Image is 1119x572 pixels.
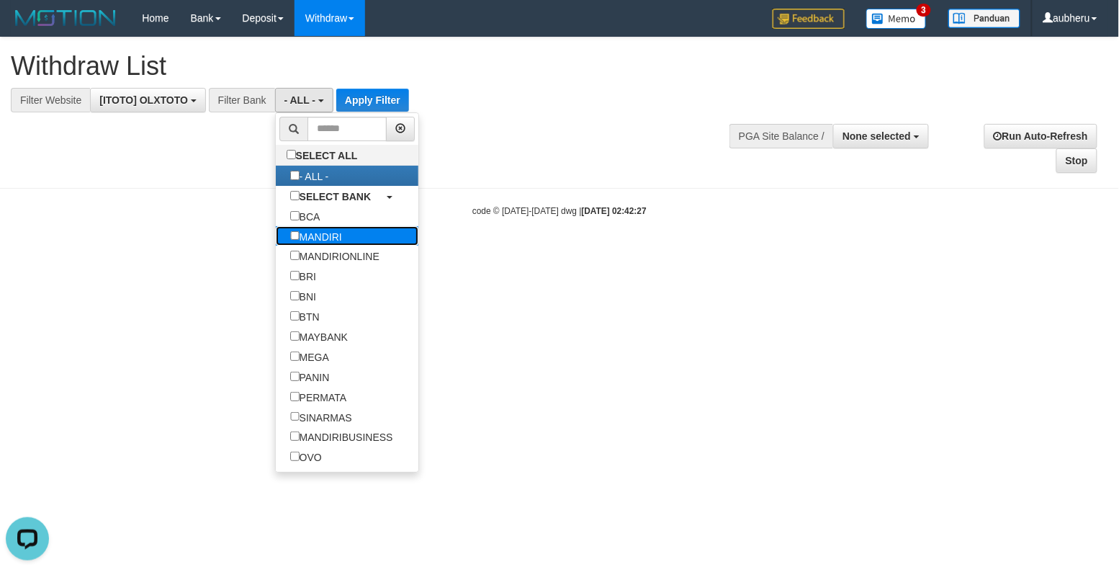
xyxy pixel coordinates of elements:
[290,392,300,401] input: PERMATA
[290,452,300,461] input: OVO
[276,407,367,427] label: SINARMAS
[276,166,343,186] label: - ALL -
[276,347,343,367] label: MEGA
[276,286,331,306] label: BNI
[290,311,300,321] input: BTN
[917,4,932,17] span: 3
[290,412,300,421] input: SINARMAS
[948,9,1020,28] img: panduan.png
[472,206,647,216] small: code © [DATE]-[DATE] dwg |
[290,171,300,180] input: - ALL -
[99,94,188,106] span: [ITOTO] OLXTOTO
[336,89,409,112] button: Apply Filter
[276,326,362,347] label: MAYBANK
[833,124,929,148] button: None selected
[276,306,334,326] label: BTN
[290,211,300,220] input: BCA
[290,432,300,441] input: MANDIRIBUSINESS
[729,124,833,148] div: PGA Site Balance /
[773,9,845,29] img: Feedback.jpg
[842,130,911,142] span: None selected
[276,246,394,266] label: MANDIRIONLINE
[290,352,300,361] input: MEGA
[290,231,300,241] input: MANDIRI
[276,426,408,447] label: MANDIRIBUSINESS
[290,251,300,260] input: MANDIRIONLINE
[276,206,335,226] label: BCA
[290,372,300,381] input: PANIN
[300,191,372,202] b: SELECT BANK
[276,266,331,286] label: BRI
[582,206,647,216] strong: [DATE] 02:42:27
[866,9,927,29] img: Button%20Memo.svg
[276,226,356,246] label: MANDIRI
[6,6,49,49] button: Open LiveChat chat widget
[290,291,300,300] input: BNI
[276,367,344,387] label: PANIN
[276,447,336,467] label: OVO
[276,467,349,487] label: GOPAY
[290,271,300,280] input: BRI
[90,88,206,112] button: [ITOTO] OLXTOTO
[290,331,300,341] input: MAYBANK
[275,88,333,112] button: - ALL -
[11,88,90,112] div: Filter Website
[287,150,296,159] input: SELECT ALL
[290,191,300,200] input: SELECT BANK
[11,52,732,81] h1: Withdraw List
[1056,148,1097,173] a: Stop
[276,145,372,165] label: SELECT ALL
[276,387,361,407] label: PERMATA
[984,124,1097,148] a: Run Auto-Refresh
[284,94,316,106] span: - ALL -
[209,88,275,112] div: Filter Bank
[276,186,419,206] a: SELECT BANK
[11,7,120,29] img: MOTION_logo.png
